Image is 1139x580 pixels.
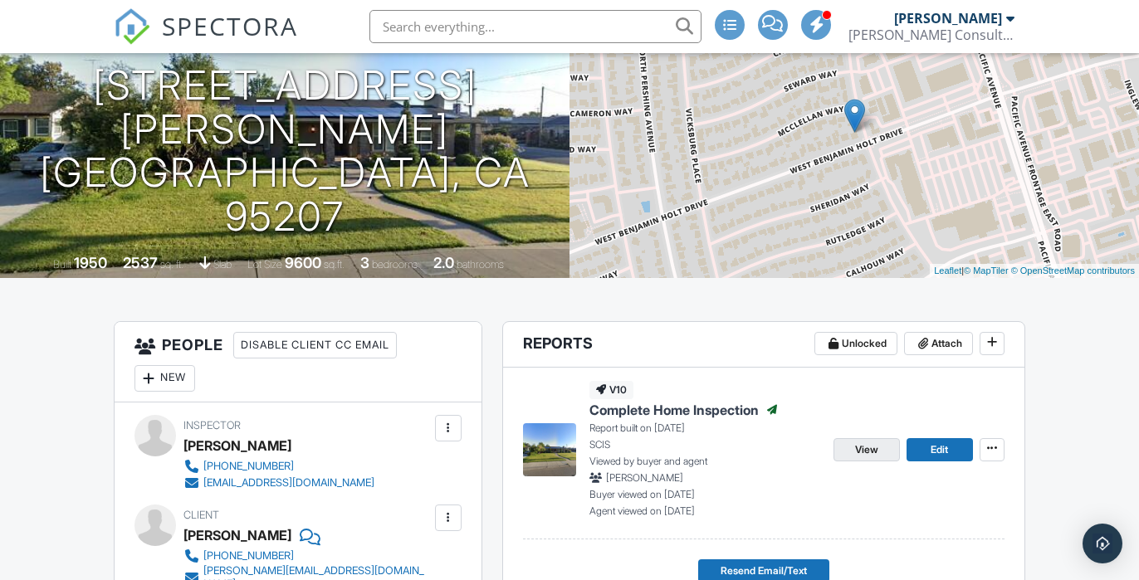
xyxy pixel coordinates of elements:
[115,322,481,402] h3: People
[183,509,219,521] span: Client
[324,258,345,271] span: sq.ft.
[247,258,282,271] span: Lot Size
[203,549,294,563] div: [PHONE_NUMBER]
[114,8,150,45] img: The Best Home Inspection Software - Spectora
[360,254,369,271] div: 3
[183,419,241,431] span: Inspector
[964,266,1009,275] a: © MapTiler
[27,64,543,239] h1: [STREET_ADDRESS][PERSON_NAME] [GEOGRAPHIC_DATA], CA 95207
[369,10,701,43] input: Search everything...
[894,10,1002,27] div: [PERSON_NAME]
[183,433,291,458] div: [PERSON_NAME]
[433,254,454,271] div: 2.0
[372,258,418,271] span: bedrooms
[183,458,374,475] a: [PHONE_NUMBER]
[213,258,232,271] span: slab
[930,264,1139,278] div: |
[160,258,183,271] span: sq. ft.
[1083,524,1122,563] div: Open Intercom Messenger
[457,258,504,271] span: bathrooms
[1011,266,1135,275] a: © OpenStreetMap contributors
[203,476,374,490] div: [EMAIL_ADDRESS][DOMAIN_NAME]
[162,8,298,43] span: SPECTORA
[123,254,158,271] div: 2537
[233,332,397,358] div: Disable Client CC Email
[53,258,71,271] span: Built
[183,548,430,564] a: [PHONE_NUMBER]
[114,22,298,57] a: SPECTORA
[134,365,195,392] div: New
[183,523,291,548] div: [PERSON_NAME]
[848,27,1014,43] div: Schaefer Consulting and Inspection Services
[74,254,107,271] div: 1950
[934,266,961,275] a: Leaflet
[203,460,294,473] div: [PHONE_NUMBER]
[285,254,321,271] div: 9600
[183,475,374,491] a: [EMAIL_ADDRESS][DOMAIN_NAME]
